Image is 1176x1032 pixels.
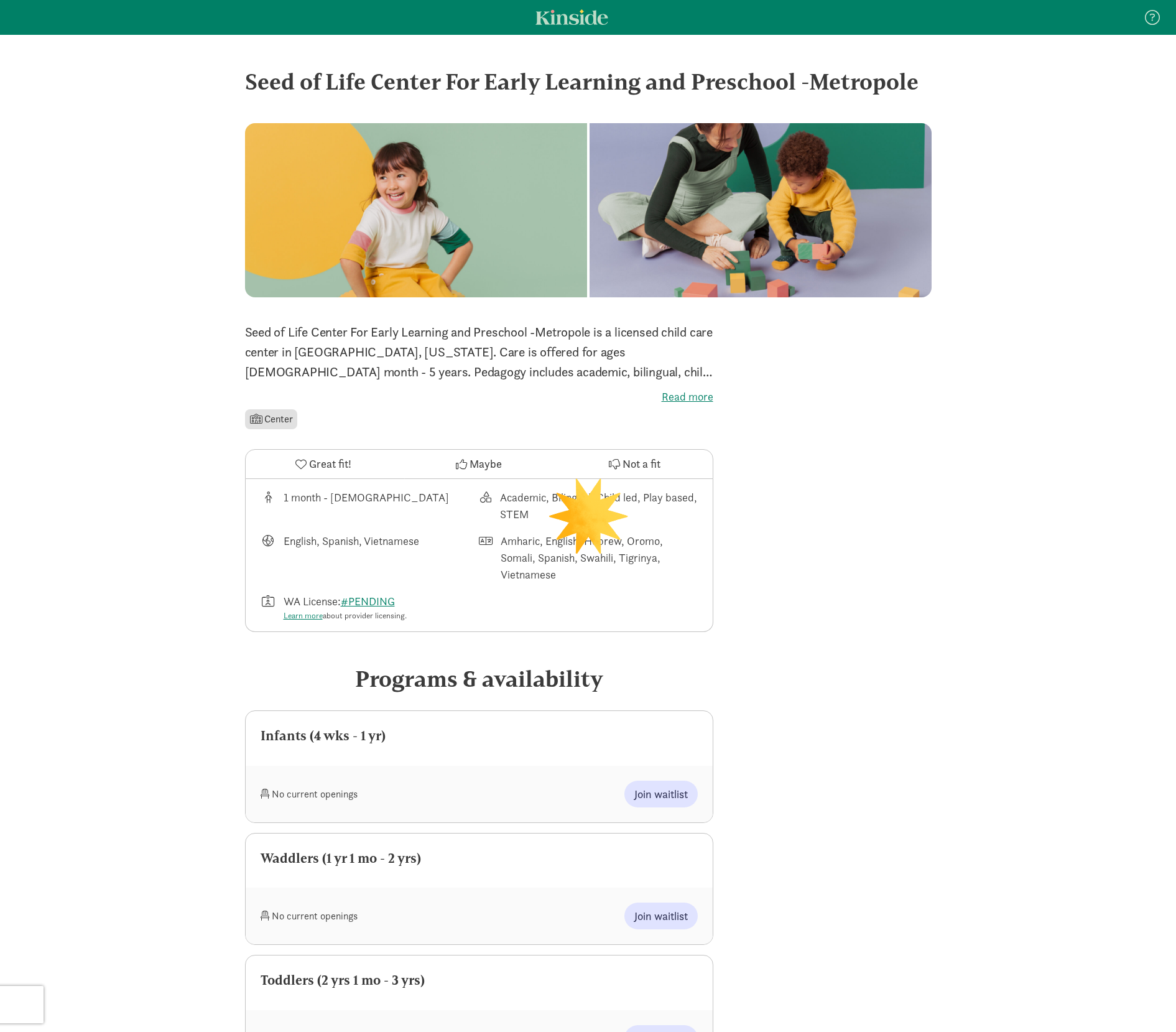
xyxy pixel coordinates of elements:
[245,409,298,429] li: Center
[341,594,395,608] a: #PENDING
[623,455,660,472] span: Not a fit
[500,489,698,523] div: Academic, Bilingual, Child led, Play based, STEM
[245,65,932,98] div: Seed of Life Center For Early Learning and Preschool -Metropole
[557,450,712,478] button: Not a fit
[624,903,698,929] button: Join waitlist
[634,786,688,802] span: Join waitlist
[479,532,698,583] div: Languages spoken
[261,532,479,583] div: Languages taught
[470,455,502,472] span: Maybe
[284,610,407,622] div: about provider licensing.
[261,489,479,523] div: Age range for children that this provider cares for
[246,450,401,478] button: Great fit!
[245,322,713,382] p: Seed of Life Center For Early Learning and Preschool -Metropole is a licensed child care center i...
[284,610,323,621] a: Learn more
[284,489,449,523] div: 1 month - [DEMOGRAPHIC_DATA]
[634,908,688,924] span: Join waitlist
[261,903,479,929] div: No current openings
[261,726,698,746] div: Infants (4 wks - 1 yr)
[624,781,698,807] button: Join waitlist
[245,662,713,695] div: Programs & availability
[309,455,351,472] span: Great fit!
[245,389,713,404] label: Read more
[261,970,698,990] div: Toddlers (2 yrs 1 mo - 3 yrs)
[284,593,407,622] div: WA License:
[284,532,419,583] div: English, Spanish, Vietnamese
[261,848,698,868] div: Waddlers (1 yr 1 mo - 2 yrs)
[501,532,698,583] div: Amharic, English, Hebrew, Oromo, Somali, Spanish, Swahili, Tigrinya, Vietnamese
[401,450,557,478] button: Maybe
[261,781,479,807] div: No current openings
[535,9,608,25] a: Kinside
[261,593,479,622] div: License number
[479,489,698,523] div: This provider's education philosophy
